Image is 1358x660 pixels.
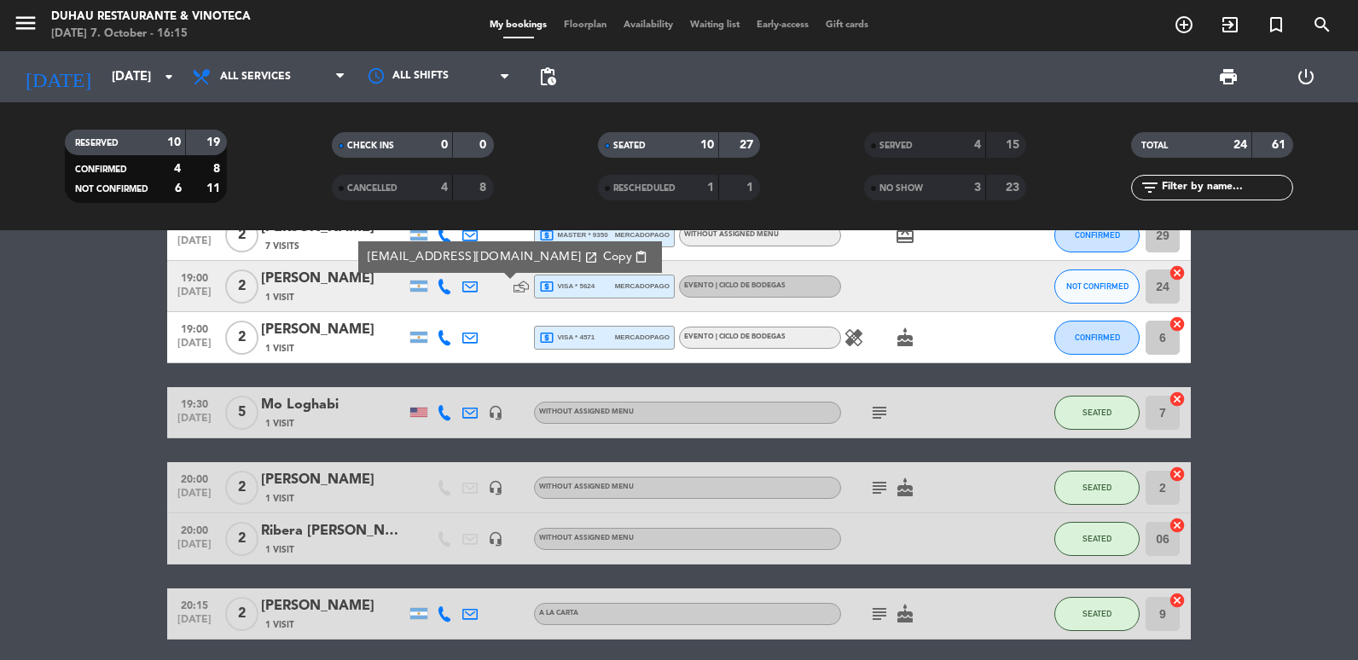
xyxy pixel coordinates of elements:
[869,478,890,498] i: subject
[635,251,647,263] span: content_paste
[1268,51,1346,102] div: LOG OUT
[615,332,670,343] span: mercadopago
[368,247,598,267] a: [EMAIL_ADDRESS][DOMAIN_NAME]open_in_new
[1169,264,1186,281] i: cancel
[13,10,38,36] i: menu
[539,535,634,541] span: Without assigned menu
[206,136,223,148] strong: 19
[1054,597,1140,631] button: SEATED
[869,402,890,423] i: subject
[740,139,757,151] strong: 27
[173,413,216,432] span: [DATE]
[225,218,258,252] span: 2
[1218,67,1239,87] span: print
[1054,396,1140,430] button: SEATED
[974,182,981,194] strong: 3
[613,142,646,150] span: SEATED
[479,139,490,151] strong: 0
[261,319,406,341] div: [PERSON_NAME]
[1312,14,1332,35] i: search
[173,287,216,306] span: [DATE]
[1054,269,1140,304] button: NOT CONFIRMED
[615,20,682,30] span: Availability
[1054,522,1140,556] button: SEATED
[481,20,555,30] span: My bookings
[1140,177,1160,198] i: filter_list
[1054,471,1140,505] button: SEATED
[173,614,216,634] span: [DATE]
[1082,609,1111,618] span: SEATED
[225,522,258,556] span: 2
[173,393,216,413] span: 19:30
[682,20,748,30] span: Waiting list
[220,71,291,83] span: All services
[1169,517,1186,534] i: cancel
[225,597,258,631] span: 2
[1141,142,1168,150] span: TOTAL
[1082,483,1111,492] span: SEATED
[700,139,714,151] strong: 10
[539,279,595,294] span: visa * 5624
[173,338,216,357] span: [DATE]
[895,327,915,348] i: cake
[539,408,634,415] span: Without assigned menu
[603,248,632,266] span: Copy
[441,139,448,151] strong: 0
[879,142,913,150] span: SERVED
[748,20,817,30] span: Early-access
[173,468,216,488] span: 20:00
[1266,14,1286,35] i: turned_in_not
[265,417,294,431] span: 1 Visit
[1169,466,1186,483] i: cancel
[1082,534,1111,543] span: SEATED
[13,10,38,42] button: menu
[539,279,554,294] i: local_atm
[584,251,598,264] i: open_in_new
[1054,218,1140,252] button: CONFIRMED
[1066,281,1129,291] span: NOT CONFIRMED
[895,478,915,498] i: cake
[174,163,181,175] strong: 4
[1272,139,1289,151] strong: 61
[539,330,554,345] i: local_atm
[261,520,406,542] div: Ribera [PERSON_NAME] GIH
[684,231,779,238] span: Without assigned menu
[879,184,923,193] span: NO SHOW
[615,281,670,292] span: mercadopago
[265,240,299,253] span: 7 Visits
[261,469,406,491] div: [PERSON_NAME]
[817,20,877,30] span: Gift cards
[1006,182,1023,194] strong: 23
[347,184,398,193] span: CANCELLED
[225,471,258,505] span: 2
[746,182,757,194] strong: 1
[265,618,294,632] span: 1 Visit
[539,610,578,617] span: A LA CARTA
[347,142,394,150] span: CHECK INS
[75,185,148,194] span: NOT CONFIRMED
[75,139,119,148] span: RESERVED
[261,595,406,617] div: [PERSON_NAME]
[539,483,634,490] span: Without assigned menu
[261,268,406,290] div: [PERSON_NAME]
[159,67,179,87] i: arrow_drop_down
[173,594,216,614] span: 20:15
[684,333,786,340] span: EVENTO | CICLO DE BODEGAS
[537,67,558,87] span: pending_actions
[213,163,223,175] strong: 8
[441,182,448,194] strong: 4
[225,321,258,355] span: 2
[1169,391,1186,408] i: cancel
[1160,178,1292,197] input: Filter by name...
[895,604,915,624] i: cake
[479,182,490,194] strong: 8
[1174,14,1194,35] i: add_circle_outline
[613,184,676,193] span: RESCHEDULED
[261,394,406,416] div: Mo Loghabi
[225,396,258,430] span: 5
[265,543,294,557] span: 1 Visit
[1169,592,1186,609] i: cancel
[895,225,915,246] i: card_giftcard
[555,20,615,30] span: Floorplan
[175,182,182,194] strong: 6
